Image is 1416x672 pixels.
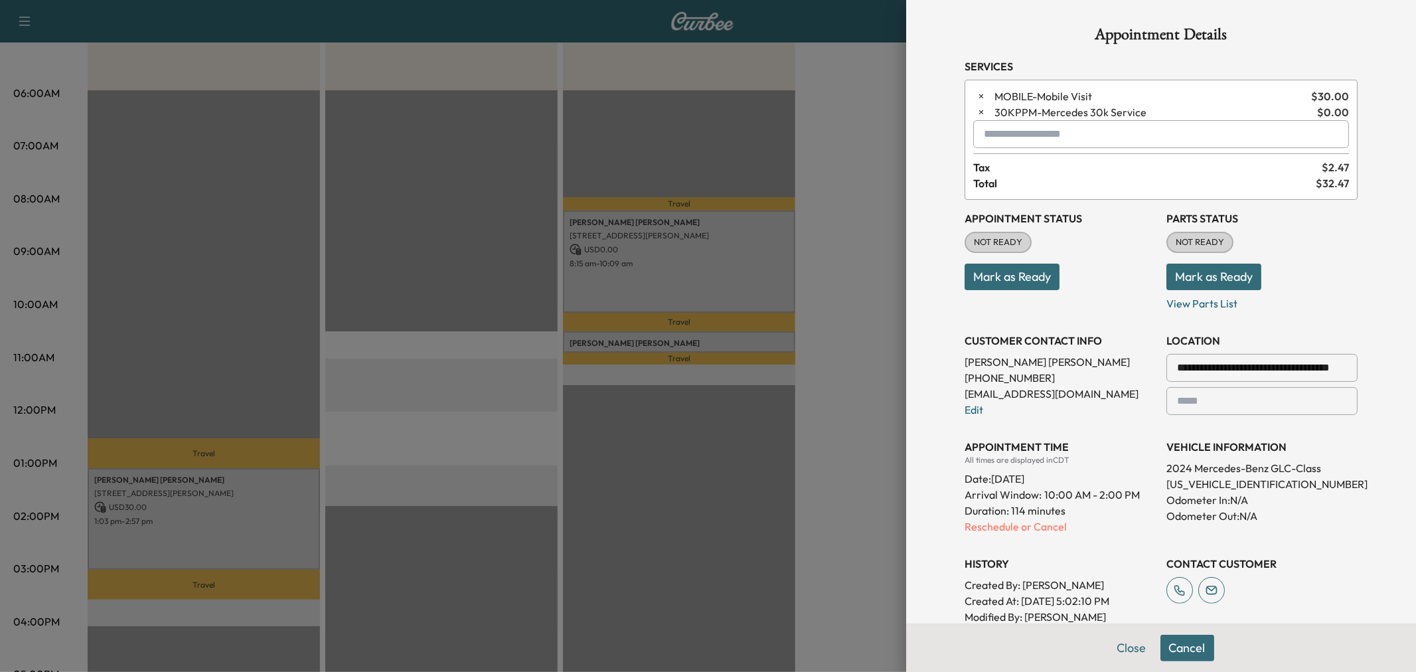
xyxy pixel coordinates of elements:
button: Cancel [1160,635,1214,661]
span: Total [973,175,1316,191]
span: 10:00 AM - 2:00 PM [1044,487,1140,503]
p: Modified By : [PERSON_NAME] [965,609,1156,625]
p: Arrival Window: [965,487,1156,503]
h3: APPOINTMENT TIME [965,439,1156,455]
h3: History [965,556,1156,572]
h3: VEHICLE INFORMATION [1166,439,1358,455]
a: Edit [965,403,983,416]
p: Reschedule or Cancel [965,519,1156,535]
span: NOT READY [1168,236,1232,249]
h3: Appointment Status [965,210,1156,226]
span: Mobile Visit [994,88,1306,104]
span: Tax [973,159,1322,175]
h3: CUSTOMER CONTACT INFO [965,333,1156,349]
p: Odometer Out: N/A [1166,508,1358,524]
span: $ 0.00 [1317,104,1349,120]
span: $ 2.47 [1322,159,1349,175]
p: Created At : [DATE] 5:02:10 PM [965,593,1156,609]
p: [PERSON_NAME] [PERSON_NAME] [965,354,1156,370]
h3: Parts Status [1166,210,1358,226]
span: $ 30.00 [1311,88,1349,104]
button: Close [1109,635,1155,661]
div: All times are displayed in CDT [965,455,1156,465]
p: View Parts List [1166,290,1358,311]
span: Mercedes 30k Service [994,104,1312,120]
p: 2024 Mercedes-Benz GLC-Class [1166,460,1358,476]
h3: LOCATION [1166,333,1358,349]
p: Created By : [PERSON_NAME] [965,577,1156,593]
p: Odometer In: N/A [1166,492,1358,508]
h3: Services [965,58,1358,74]
span: NOT READY [966,236,1030,249]
button: Mark as Ready [965,264,1060,290]
h1: Appointment Details [965,27,1358,48]
button: Mark as Ready [1166,264,1261,290]
h3: CONTACT CUSTOMER [1166,556,1358,572]
div: Date: [DATE] [965,465,1156,487]
p: [EMAIL_ADDRESS][DOMAIN_NAME] [965,386,1156,402]
span: $ 32.47 [1316,175,1349,191]
p: [PHONE_NUMBER] [965,370,1156,386]
p: [US_VEHICLE_IDENTIFICATION_NUMBER] [1166,476,1358,492]
p: Duration: 114 minutes [965,503,1156,519]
